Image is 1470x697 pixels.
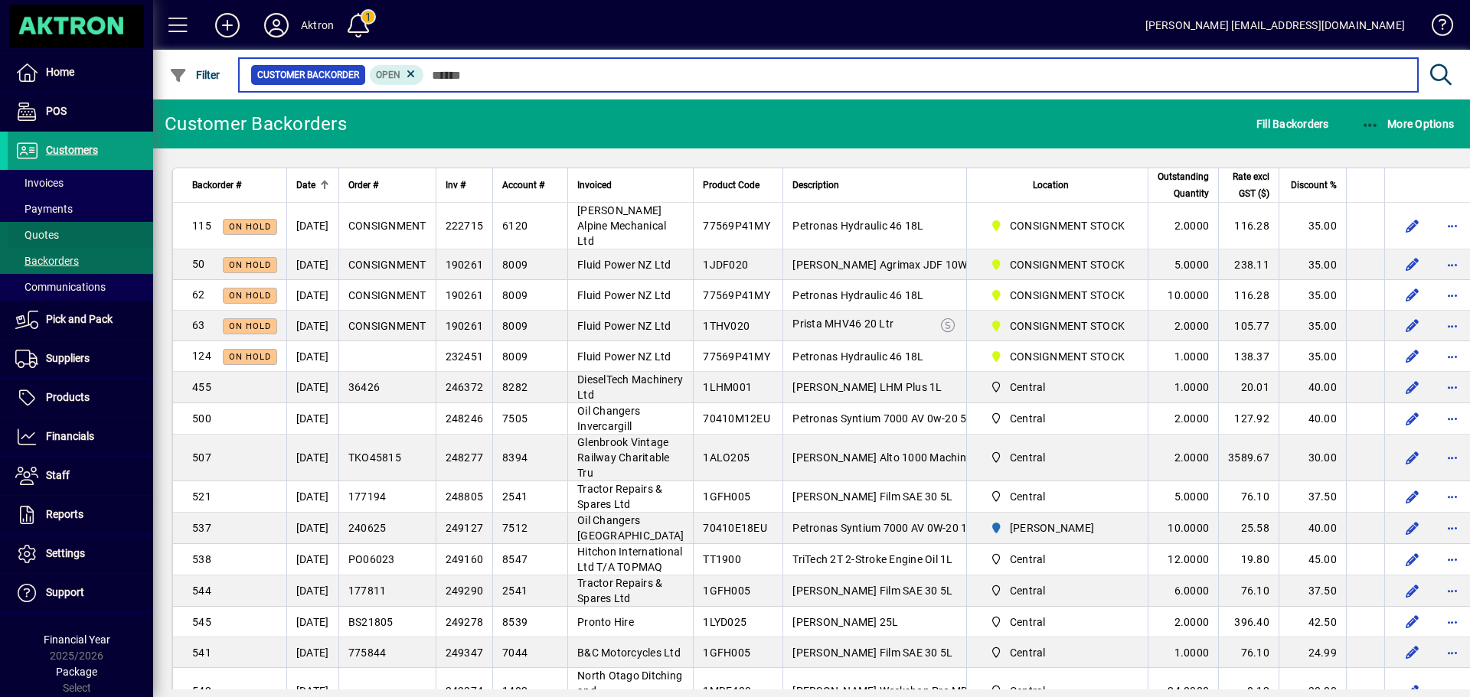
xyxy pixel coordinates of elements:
[984,347,1131,366] span: CONSIGNMENT STOCK
[46,586,84,598] span: Support
[703,259,748,271] span: 1JDF020
[1145,13,1405,37] div: [PERSON_NAME] [EMAIL_ADDRESS][DOMAIN_NAME]
[1148,372,1218,403] td: 1.0000
[1148,341,1218,372] td: 1.0000
[44,633,110,646] span: Financial Year
[192,319,205,331] span: 63
[792,220,923,232] span: Petronas Hydraulic 46 18L
[577,483,662,510] span: Tractor Repairs & Spares Ltd
[348,259,426,271] span: CONSIGNMENT
[8,170,153,196] a: Invoices
[1218,637,1279,668] td: 76.10
[1279,341,1346,372] td: 35.00
[286,311,338,341] td: [DATE]
[1400,344,1425,369] button: Edit
[286,280,338,311] td: [DATE]
[1440,213,1465,238] button: More options
[1279,544,1346,575] td: 45.00
[252,11,301,39] button: Profile
[1279,372,1346,403] td: 40.00
[1357,110,1459,138] button: More Options
[792,177,957,194] div: Description
[286,341,338,372] td: [DATE]
[792,259,1004,271] span: [PERSON_NAME] Agrimax JDF 10W-30 20L
[286,203,338,249] td: [DATE]
[8,457,153,495] a: Staff
[1279,637,1346,668] td: 24.99
[1218,280,1279,311] td: 116.28
[703,522,767,534] span: 70410E18EU
[8,93,153,131] a: POS
[1218,575,1279,607] td: 76.10
[8,379,153,417] a: Products
[192,177,241,194] span: Backorder #
[792,585,952,597] span: [PERSON_NAME] Film SAE 30 5L
[192,685,211,697] span: 542
[1256,112,1329,136] span: Fill Backorders
[502,259,528,271] span: 8009
[348,647,387,659] span: 775844
[446,647,484,659] span: 249347
[446,259,484,271] span: 190261
[1440,516,1465,540] button: More options
[1400,213,1425,238] button: Edit
[703,685,751,697] span: 1MDF400
[15,281,106,293] span: Communications
[577,320,671,332] span: Fluid Power NZ Ltd
[984,256,1131,274] span: CONSIGNMENT STOCK
[502,685,528,697] span: 1482
[446,616,484,628] span: 249278
[192,177,277,194] div: Backorder #
[703,289,770,301] span: 77569P41MY
[296,177,329,194] div: Date
[1218,513,1279,544] td: 25.58
[1010,583,1046,598] span: Central
[286,249,338,280] td: [DATE]
[348,451,401,464] span: TKO45815
[1420,3,1451,53] a: Knowledge Base
[8,196,153,222] a: Payments
[1148,544,1218,575] td: 12.0000
[446,553,484,565] span: 249160
[577,259,671,271] span: Fluid Power NZ Ltd
[46,66,74,78] span: Home
[46,313,113,325] span: Pick and Pack
[446,451,484,464] span: 248277
[1440,283,1465,308] button: More options
[15,255,79,267] span: Backorders
[1148,513,1218,544] td: 10.0000
[348,490,387,503] span: 177194
[792,350,923,363] span: Petronas Hydraulic 46 18L
[984,409,1131,428] span: Central
[1158,168,1209,202] span: Outstanding Quantity
[703,177,773,194] div: Product Code
[1440,314,1465,338] button: More options
[502,647,528,659] span: 7044
[348,289,426,301] span: CONSIGNMENT
[348,381,380,393] span: 36426
[8,535,153,573] a: Settings
[1010,614,1046,630] span: Central
[446,490,484,503] span: 248805
[1218,403,1279,435] td: 127.92
[8,274,153,300] a: Communications
[1218,341,1279,372] td: 138.37
[976,177,1138,194] div: Location
[1400,252,1425,277] button: Edit
[792,289,923,301] span: Petronas Hydraulic 46 18L
[792,522,973,534] span: Petronas Syntium 7000 AV 0W-20 1L
[348,616,394,628] span: BS21805
[446,177,484,194] div: Inv #
[301,13,334,37] div: Aktron
[1440,610,1465,634] button: More options
[1010,450,1046,465] span: Central
[348,220,426,232] span: CONSIGNMENT
[792,177,839,194] span: Description
[1400,484,1425,509] button: Edit
[1253,110,1333,138] button: Fill Backorders
[502,553,528,565] span: 8547
[1010,288,1125,303] span: CONSIGNMENT STOCK
[703,350,770,363] span: 77569P41MY
[1279,435,1346,481] td: 30.00
[286,403,338,435] td: [DATE]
